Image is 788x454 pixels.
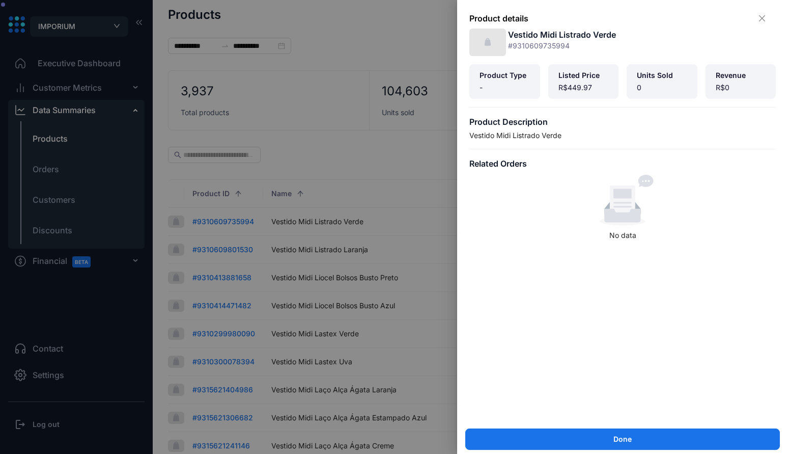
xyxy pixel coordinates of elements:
span: Done [613,434,632,444]
span: # 9310609735994 [508,41,616,51]
div: R$ 0 [716,83,766,93]
div: 0 [637,83,687,93]
button: Close [752,12,772,24]
span: Revenue [716,70,766,81]
span: Vestido Midi Listrado Verde [469,130,776,141]
div: R$ 449.97 [558,83,609,93]
span: Product Type [480,70,530,81]
span: close [758,14,766,22]
h5: Related Orders [469,157,776,170]
span: Units Sold [637,70,687,81]
div: No data [473,230,772,241]
div: Product details [469,12,752,24]
div: - [480,83,530,93]
button: Done [465,429,780,450]
h5: Vestido Midi Listrado Verde [508,29,616,41]
span: Listed Price [558,70,609,81]
h5: Product Description [469,116,776,128]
